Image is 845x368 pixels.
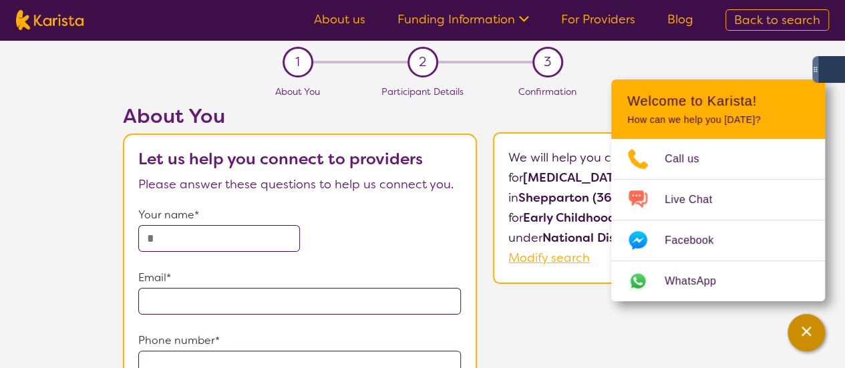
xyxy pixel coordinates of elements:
a: Web link opens in a new tab. [611,261,825,301]
b: Let us help you connect to providers [138,148,423,170]
a: Back to search [725,9,829,31]
h2: About You [123,104,477,128]
span: 1 [295,52,300,72]
span: About You [275,85,320,98]
p: for [508,168,807,188]
a: About us [314,11,365,27]
span: Live Chat [665,190,728,210]
b: National Disability Insurance Scheme (NDIS) [542,230,804,246]
p: Phone number* [138,331,462,351]
p: for [508,208,807,228]
a: Modify search [508,250,590,266]
p: Email* [138,268,462,288]
img: Karista logo [16,10,83,30]
span: Back to search [734,12,820,28]
p: under . [508,228,807,248]
span: 3 [544,52,551,72]
span: Participant Details [381,85,464,98]
span: 2 [419,52,426,72]
ul: Choose channel [611,139,825,301]
p: Your name* [138,205,462,225]
span: Confirmation [518,85,576,98]
b: Shepparton (3630) [518,190,631,206]
a: Funding Information [397,11,529,27]
p: Please answer these questions to help us connect you. [138,174,462,194]
h2: Welcome to Karista! [627,93,809,109]
p: in [508,188,807,208]
a: For Providers [561,11,635,27]
b: [MEDICAL_DATA] [523,170,625,186]
div: Channel Menu [611,79,825,301]
span: Facebook [665,230,729,250]
span: Call us [665,149,715,169]
span: WhatsApp [665,271,732,291]
p: How can we help you [DATE]? [627,114,809,126]
a: Blog [667,11,693,27]
p: We will help you connect: [508,148,807,168]
button: Channel Menu [788,314,825,351]
b: Early Childhood - 0 to 9 [523,210,664,226]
